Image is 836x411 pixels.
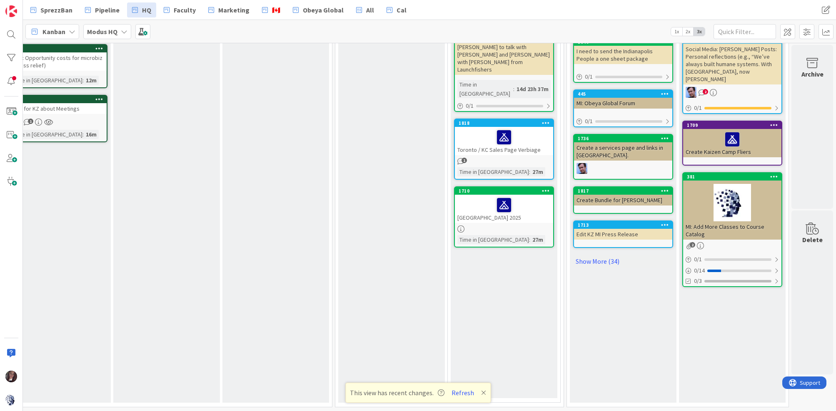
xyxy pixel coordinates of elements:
span: SprezzBan [40,5,72,15]
span: Kanban [42,27,65,37]
span: 1x [671,27,682,36]
a: Show More (34) [573,255,673,268]
a: [PERSON_NAME] to talk with [PERSON_NAME] and [PERSON_NAME] with [PERSON_NAME] from LaunchfishersT... [454,33,554,112]
div: 16m [84,130,99,139]
div: 1713 [574,221,672,229]
div: [PERSON_NAME] to talk with [PERSON_NAME] and [PERSON_NAME] with [PERSON_NAME] from Launchfishers [455,42,553,75]
div: JB [574,163,672,174]
a: 🇨🇦 [257,2,285,17]
div: 1710[GEOGRAPHIC_DATA] 2025 [455,187,553,223]
div: Create Kaizen Camp Fliers [683,129,781,157]
div: 1710 [455,187,553,195]
div: MI: Obeya Global Forum [574,98,672,109]
div: Toronto / KC Sales Page Verbiage [455,127,553,155]
div: 381MI: Add More Classes to Course Catalog [683,173,781,240]
div: 1885 [12,46,107,52]
div: 445 [574,90,672,98]
div: 1817 [578,188,672,194]
div: Post: Opportunity costs for microbiz (Stress relief) [8,52,107,71]
span: Cal [397,5,407,15]
span: : [82,130,84,139]
a: 1709Create Kaizen Camp Fliers [682,121,782,166]
div: Create a services page and links in [GEOGRAPHIC_DATA]. [574,142,672,161]
b: Modus HQ [87,27,117,36]
div: 1713 [578,222,672,228]
a: 1846I need to send the Indianapolis People a one sheet package0/1 [573,37,673,83]
span: : [529,167,530,176]
div: 1710 [459,188,553,194]
div: Time in [GEOGRAPHIC_DATA] [11,76,82,85]
button: Refresh [449,387,477,398]
div: 381 [687,174,781,180]
a: 1832Social Media: [PERSON_NAME] Posts: Personal reflections (e.g., “We’ve always built humane sys... [682,35,782,114]
div: 0/1 [683,103,781,113]
a: Cal [382,2,412,17]
div: MI: Add More Classes to Course Catalog [683,221,781,240]
a: HQ [127,2,156,17]
a: 1817Create Bundle for [PERSON_NAME] [573,186,673,214]
span: 0 / 1 [694,104,702,112]
div: 12m [84,76,99,85]
div: Delete [802,235,823,245]
div: 1709 [687,122,781,128]
div: 1709Create Kaizen Camp Fliers [683,121,781,157]
a: 1885Post: Opportunity costs for microbiz (Stress relief)Time in [GEOGRAPHIC_DATA]:12m [7,44,107,88]
div: 1832Social Media: [PERSON_NAME] Posts: Personal reflections (e.g., “We’ve always built humane sys... [683,36,781,84]
span: 0 / 1 [585,117,593,126]
div: 445 [578,91,672,97]
span: 2x [682,27,694,36]
div: 0/1 [574,116,672,126]
a: 445MI: Obeya Global Forum0/1 [573,89,673,127]
a: 1736Create a services page and links in [GEOGRAPHIC_DATA].JB [573,134,673,180]
span: 0 / 14 [694,266,705,275]
a: Obeya Global [288,2,349,17]
div: 1650 [8,96,107,103]
div: Time in [GEOGRAPHIC_DATA] [11,130,82,139]
img: avatar [5,394,17,406]
div: 445MI: Obeya Global Forum [574,90,672,109]
div: 0/14 [683,265,781,276]
a: 1650Post for KZ about MeetingsTime in [GEOGRAPHIC_DATA]:16m [7,95,107,142]
span: 2 [690,242,695,248]
div: 1818Toronto / KC Sales Page Verbiage [455,119,553,155]
span: : [513,84,514,94]
span: 0 / 1 [694,255,702,264]
span: This view has recent changes. [350,388,444,398]
div: 1885Post: Opportunity costs for microbiz (Stress relief) [8,45,107,71]
div: 1650 [12,97,107,102]
a: Pipeline [80,2,125,17]
span: 3x [694,27,705,36]
div: 1709 [683,121,781,129]
a: 381MI: Add More Classes to Course Catalog0/10/140/3 [682,172,782,287]
a: Marketing [203,2,255,17]
div: 1885 [8,45,107,52]
a: Faculty [159,2,201,17]
div: Edit KZ MI Press Release [574,229,672,240]
span: Faculty [174,5,196,15]
div: Time in [GEOGRAPHIC_DATA] [457,80,513,98]
img: Visit kanbanzone.com [5,5,17,17]
a: All [351,2,379,17]
span: : [529,235,530,244]
div: Create Bundle for [PERSON_NAME] [574,195,672,205]
span: 0/3 [694,277,702,285]
div: 1846I need to send the Indianapolis People a one sheet package [574,38,672,64]
div: Archive [801,69,824,79]
div: 1818 [455,119,553,127]
div: 27m [530,167,545,176]
div: I need to send the Indianapolis People a one sheet package [574,46,672,64]
div: 0/1 [683,254,781,265]
div: 1736 [574,135,672,142]
span: 🇨🇦 [272,5,280,15]
span: 1 [28,119,33,124]
img: JB [576,163,587,174]
span: All [366,5,374,15]
div: 1818 [459,120,553,126]
div: 0/1 [455,101,553,111]
div: 1817 [574,187,672,195]
input: Quick Filter... [714,24,776,39]
div: 1713Edit KZ MI Press Release [574,221,672,240]
span: Marketing [218,5,250,15]
div: 381 [683,173,781,181]
a: 1713Edit KZ MI Press Release [573,220,673,248]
